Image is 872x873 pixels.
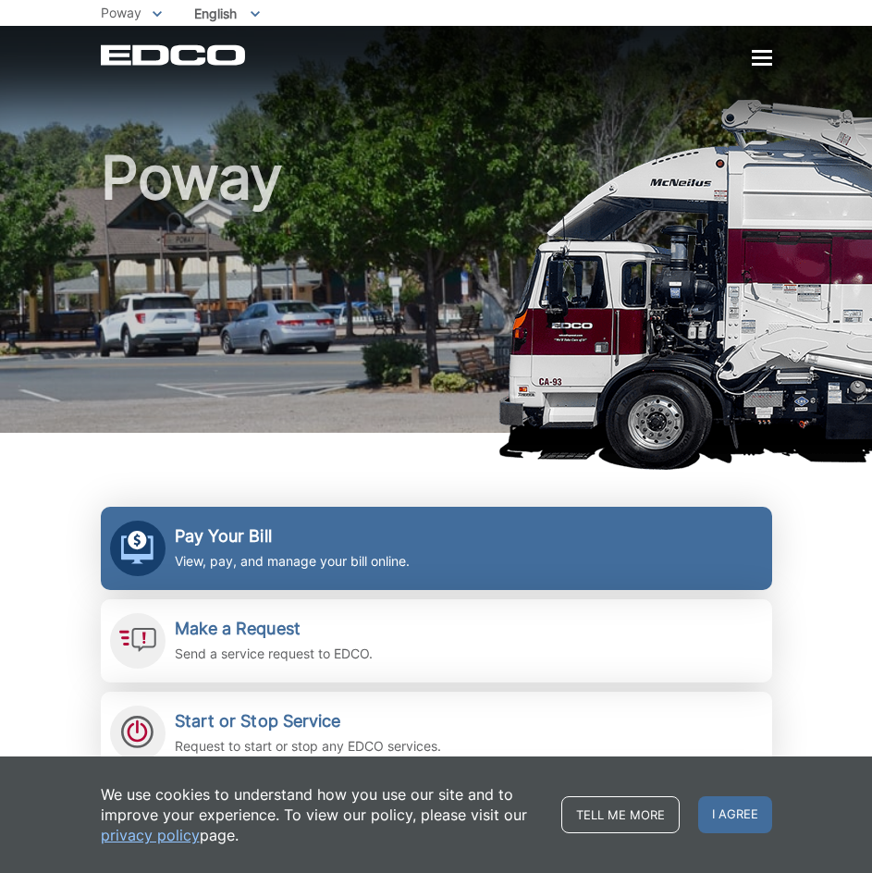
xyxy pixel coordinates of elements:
h2: Make a Request [175,619,373,639]
h2: Pay Your Bill [175,526,410,547]
p: View, pay, and manage your bill online. [175,551,410,572]
span: Poway [101,5,141,20]
p: We use cookies to understand how you use our site and to improve your experience. To view our pol... [101,784,543,845]
a: EDCD logo. Return to the homepage. [101,44,248,66]
h1: Poway [101,148,772,441]
a: Tell me more [561,796,680,833]
p: Send a service request to EDCO. [175,644,373,664]
a: privacy policy [101,825,200,845]
p: Request to start or stop any EDCO services. [175,736,441,756]
span: I agree [698,796,772,833]
a: Make a Request Send a service request to EDCO. [101,599,772,682]
h2: Start or Stop Service [175,711,441,732]
a: Pay Your Bill View, pay, and manage your bill online. [101,507,772,590]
